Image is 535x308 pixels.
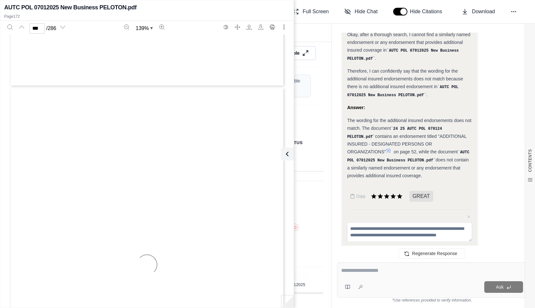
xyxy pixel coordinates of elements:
span: Not Applicable [271,77,300,84]
p: Page 172 [4,14,290,19]
strong: Answer: [347,105,365,110]
span: 139 % [136,25,149,32]
button: Regenerate Response [399,248,465,259]
button: Open file [244,22,254,32]
button: Zoom in [157,22,167,32]
button: Download [256,22,266,32]
span: Copy [356,194,365,199]
code: 24 25 AUTC POL 070124 PELOTON.pdf [347,127,442,139]
span: Qumis INSIGHTS [59,275,308,280]
button: ○ [291,223,299,233]
span: Expand Table [270,50,299,56]
span: Okay, after a thorough search, I cannot find a similarly named endorsement or any endorsement tha... [347,32,470,53]
button: Previous page [16,22,27,32]
span: Full Screen [303,8,329,15]
span: does not contain a similarly named endorsement or any endorsement that provides additional insure... [347,157,469,178]
span: contains an endorsement titled "ADDITIONAL INSURED - DESIGNATED PERSONS OR ORGANIZATIONS" [347,134,467,155]
input: Enter a page number [29,23,45,34]
button: Expand Table [263,46,316,60]
button: Zoom out [121,22,132,32]
span: The wording for the additional insured endorsements does not match. The document [347,118,471,131]
button: Zoom document [133,23,155,34]
button: Full screen [232,22,243,32]
div: *Use references provided to verify information. [337,298,527,303]
span: CONTENTS [528,149,533,172]
span: Regenerate Response [412,251,457,256]
span: . [375,56,376,61]
button: Hide Chat [342,5,380,18]
span: The 24 25 AUTC POL 070124 PELOTON.pdf refers to paying sums for bodily injury or property damage,... [59,281,308,295]
code: AUTC POL 07012025 New Business PELOTON.pdf [347,85,458,98]
code: AUTC POL 07012025 New Business PELOTON.pdf [347,150,469,163]
button: More actions [279,22,289,32]
span: Hide Citations [410,8,446,15]
span: Download [472,8,495,15]
button: Ask [484,281,523,293]
span: / 286 [46,25,56,32]
span: Hide Chat [355,8,378,15]
button: Download [459,5,498,18]
button: Print [267,22,278,32]
button: Copy [347,190,368,203]
span: ○ [294,225,297,230]
span: Ask [496,284,503,290]
button: Next page [58,22,68,32]
button: Full Screen [290,5,331,18]
span: Therefore, I can confidently say that the wording for the additional insured endorsements does no... [347,68,463,89]
button: Search [5,22,15,32]
span: GREAT [409,191,433,202]
button: Switch to the dark theme [221,22,231,32]
code: AUTC POL 07012025 New Business PELOTON.pdf [347,48,459,61]
span: . [426,92,427,97]
h2: AUTC POL 07012025 New Business PELOTON.pdf [4,3,137,12]
th: Status [278,136,310,150]
span: on page 52, while the document [393,149,457,154]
